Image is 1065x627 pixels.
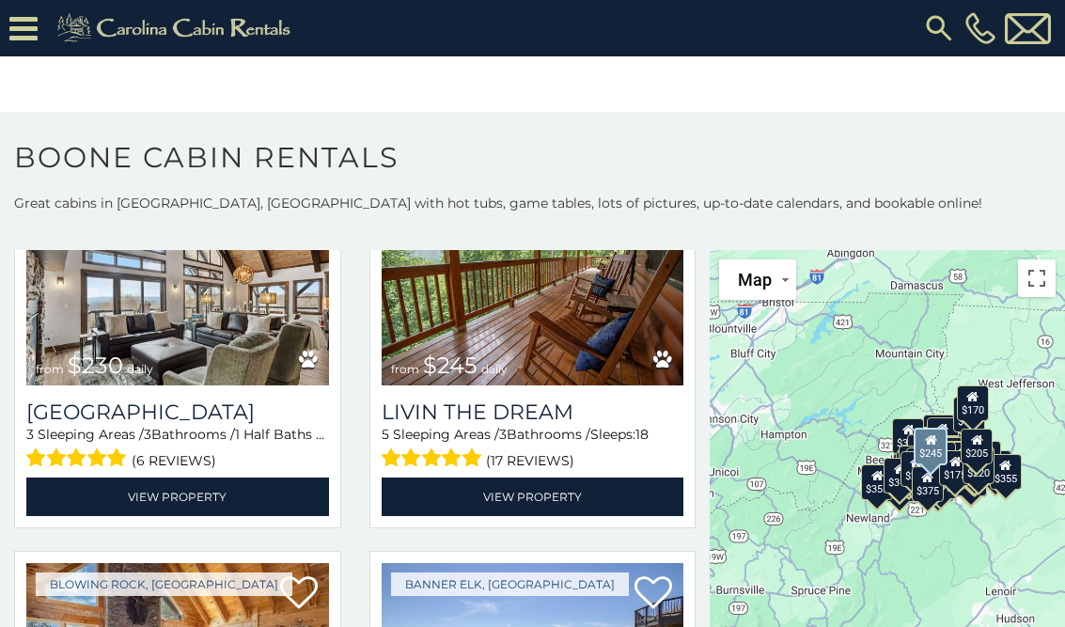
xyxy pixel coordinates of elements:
div: $245 [914,428,948,465]
span: 1 Half Baths / [235,426,324,443]
div: $299 [959,450,991,486]
span: 3 [499,426,507,443]
div: $295 [959,449,991,485]
a: Add to favorites [280,574,318,614]
div: $305 [893,417,925,453]
a: Add to favorites [634,574,672,614]
a: Blowing Rock, [GEOGRAPHIC_DATA] [36,572,292,596]
img: Khaki-logo.png [47,9,306,47]
div: $375 [912,465,944,501]
a: Banner Elk, [GEOGRAPHIC_DATA] [391,572,629,596]
div: $205 [961,428,993,463]
div: Sleeping Areas / Bathrooms / Sleeps: [382,425,684,473]
div: $315 [885,457,916,493]
a: [PHONE_NUMBER] [961,12,1000,44]
a: Livin the Dream [382,400,684,425]
button: Toggle fullscreen view [1018,259,1056,297]
span: from [391,362,419,376]
h3: Mountain View Manor [26,400,329,425]
span: daily [127,362,153,376]
span: daily [481,362,508,376]
span: 5 [382,426,389,443]
div: $345 [884,466,916,502]
div: $175 [939,449,971,485]
div: $125 [953,397,985,432]
span: 18 [635,426,649,443]
div: $320 [923,414,955,449]
div: $170 [957,385,989,421]
span: 3 [26,426,34,443]
img: Livin the Dream [382,182,684,385]
div: $175 [941,436,973,472]
a: Mountain View Manor from $230 daily [26,182,329,385]
a: View Property [382,478,684,516]
div: $355 [990,454,1022,490]
div: $350 [955,461,987,496]
img: Mountain View Manor [26,182,329,385]
img: search-regular.svg [922,11,956,45]
div: $275 [901,450,932,486]
div: Sleeping Areas / Bathrooms / Sleeps: [26,425,329,473]
span: (6 reviews) [132,448,216,473]
span: $245 [423,352,478,379]
span: from [36,362,64,376]
span: 3 [144,426,151,443]
a: [GEOGRAPHIC_DATA] [26,400,329,425]
a: View Property [26,478,329,516]
div: $220 [963,447,995,483]
span: (17 reviews) [486,448,574,473]
div: $180 [939,441,971,477]
a: Livin the Dream from $245 daily [382,182,684,385]
span: $230 [68,352,123,379]
span: Map [738,270,772,290]
button: Change map style [719,259,796,300]
div: $255 [927,417,959,453]
div: $355 [861,464,893,500]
